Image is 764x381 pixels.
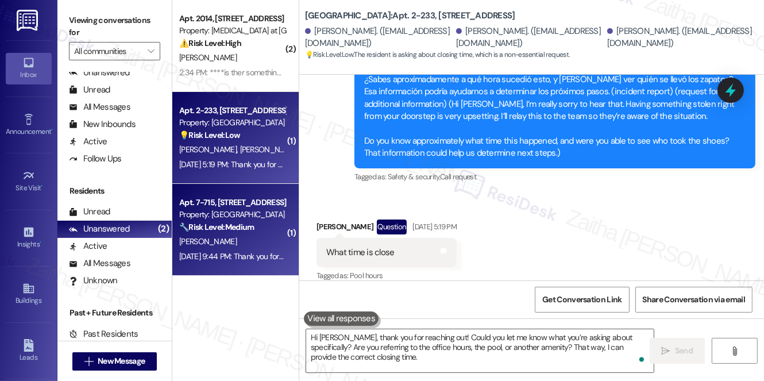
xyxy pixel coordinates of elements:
[69,101,130,113] div: All Messages
[69,153,122,165] div: Follow Ups
[607,25,755,50] div: [PERSON_NAME]. ([EMAIL_ADDRESS][DOMAIN_NAME])
[98,355,145,367] span: New Message
[179,117,285,129] div: Property: [GEOGRAPHIC_DATA]
[350,271,383,280] span: Pool hours
[179,67,313,78] div: 2:34 PM: ****is ther something missing ?
[240,144,301,155] span: [PERSON_NAME]
[179,25,285,37] div: Property: [MEDICAL_DATA] at [GEOGRAPHIC_DATA]
[377,220,407,234] div: Question
[440,172,476,182] span: Call request
[179,38,241,48] strong: ⚠️ Risk Level: High
[84,357,93,366] i: 
[69,67,130,79] div: Unanswered
[179,209,285,221] div: Property: [GEOGRAPHIC_DATA]
[69,118,136,130] div: New Inbounds
[305,50,353,59] strong: 💡 Risk Level: Low
[17,10,40,31] img: ResiDesk Logo
[51,126,53,134] span: •
[6,222,52,253] a: Insights •
[69,328,138,340] div: Past Residents
[179,13,285,25] div: Apt. 2014, [STREET_ADDRESS]
[69,275,118,287] div: Unknown
[179,52,237,63] span: [PERSON_NAME]
[354,168,755,185] div: Tagged as:
[305,49,570,61] span: : The resident is asking about closing time, which is a non-essential request.
[635,287,753,313] button: Share Conversation via email
[410,221,457,233] div: [DATE] 5:19 PM
[662,347,670,356] i: 
[72,352,157,371] button: New Message
[69,257,130,270] div: All Messages
[69,11,160,42] label: Viewing conversations for
[179,130,240,140] strong: 💡 Risk Level: Low
[6,336,52,367] a: Leads
[643,294,745,306] span: Share Conversation via email
[542,294,622,306] span: Get Conversation Link
[650,338,705,364] button: Send
[6,53,52,84] a: Inbox
[179,222,254,232] strong: 🔧 Risk Level: Medium
[74,42,142,60] input: All communities
[730,347,739,356] i: 
[317,267,457,284] div: Tagged as:
[57,185,172,197] div: Residents
[179,236,237,247] span: [PERSON_NAME]
[69,136,107,148] div: Active
[326,247,395,259] div: What time is close
[317,220,457,238] div: [PERSON_NAME]
[305,10,515,22] b: [GEOGRAPHIC_DATA]: Apt. 2-233, [STREET_ADDRESS]
[675,345,693,357] span: Send
[535,287,629,313] button: Get Conversation Link
[41,182,43,190] span: •
[306,329,654,372] textarea: To enrich screen reader interactions, please activate Accessibility in Grammarly extension settings
[179,144,240,155] span: [PERSON_NAME]
[148,47,154,56] i: 
[69,240,107,252] div: Active
[6,166,52,197] a: Site Visit •
[69,206,110,218] div: Unread
[364,36,737,159] div: [PERSON_NAME], lo siento mucho. Que [PERSON_NAME] algo [PERSON_NAME] en [PERSON_NAME] de tu casa ...
[69,84,110,96] div: Unread
[40,238,41,247] span: •
[305,25,453,50] div: [PERSON_NAME]. ([EMAIL_ADDRESS][DOMAIN_NAME])
[456,25,604,50] div: [PERSON_NAME]. ([EMAIL_ADDRESS][DOMAIN_NAME])
[155,220,172,238] div: (2)
[57,307,172,319] div: Past + Future Residents
[69,223,130,235] div: Unanswered
[388,172,440,182] span: Safety & security ,
[179,105,285,117] div: Apt. 2-233, [STREET_ADDRESS]
[179,197,285,209] div: Apt. 7-715, [STREET_ADDRESS]
[6,279,52,310] a: Buildings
